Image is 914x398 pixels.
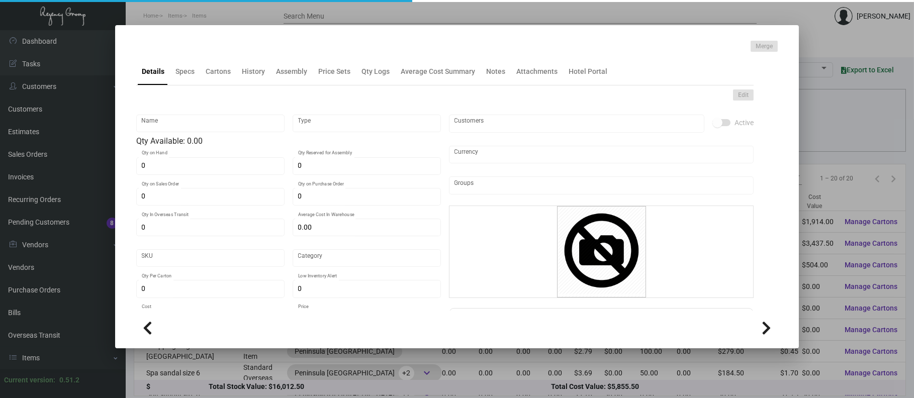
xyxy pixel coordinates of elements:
div: Price Sets [318,66,350,77]
span: Active [735,117,754,129]
div: Assembly [276,66,307,77]
div: History [242,66,265,77]
div: Specs [175,66,195,77]
div: 0.51.2 [59,375,79,385]
input: Add new.. [454,181,749,189]
div: Average Cost Summary [401,66,475,77]
div: Cartons [206,66,231,77]
span: Merge [756,42,773,51]
div: Qty Available: 0.00 [136,135,441,147]
span: Edit [738,91,749,99]
div: Attachments [516,66,558,77]
button: Merge [751,41,778,52]
div: Qty Logs [361,66,390,77]
div: Details [142,66,164,77]
div: Notes [486,66,505,77]
div: Current version: [4,375,55,385]
button: Edit [733,89,754,101]
div: Hotel Portal [569,66,607,77]
input: Add new.. [454,120,699,128]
